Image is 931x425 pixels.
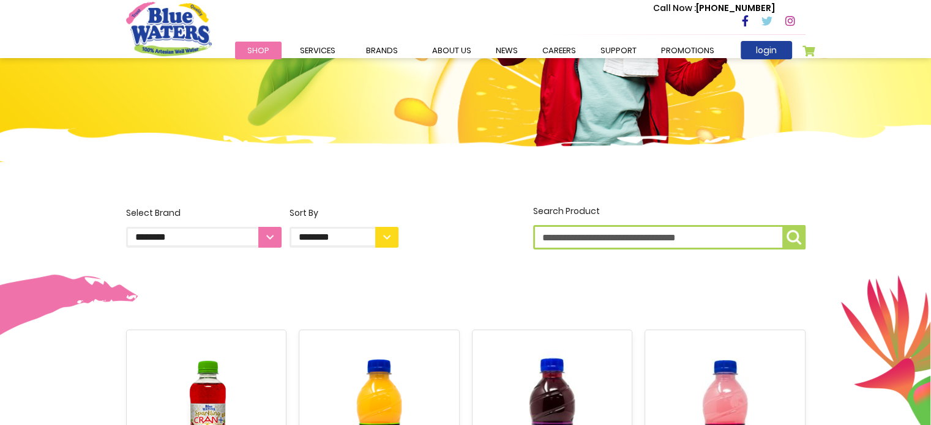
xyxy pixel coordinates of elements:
select: Select Brand [126,227,282,248]
a: careers [530,42,588,59]
span: Services [300,45,335,56]
a: Promotions [649,42,727,59]
a: store logo [126,2,212,56]
label: Search Product [533,205,806,249]
img: search-icon.png [787,230,801,245]
input: Search Product [533,225,806,249]
a: News [484,42,530,59]
label: Select Brand [126,207,282,248]
span: Call Now : [653,2,696,14]
button: Search Product [782,225,806,249]
p: [PHONE_NUMBER] [653,2,775,15]
div: Sort By [290,207,398,220]
a: support [588,42,649,59]
a: login [741,41,792,59]
span: Brands [366,45,398,56]
span: Shop [247,45,269,56]
select: Sort By [290,227,398,248]
a: about us [420,42,484,59]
